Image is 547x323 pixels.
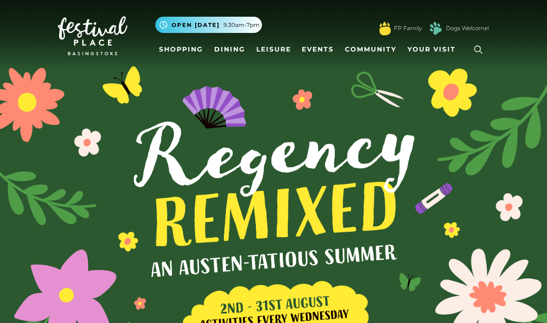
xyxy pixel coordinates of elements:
[407,45,456,54] span: Your Visit
[253,41,295,58] a: Leisure
[172,21,220,29] span: Open [DATE]
[223,21,260,29] span: 9.30am-7pm
[341,41,400,58] a: Community
[446,24,489,32] a: Dogs Welcome!
[210,41,249,58] a: Dining
[298,41,337,58] a: Events
[404,41,464,58] a: Your Visit
[155,17,262,33] button: Open [DATE] 9.30am-7pm
[155,41,207,58] a: Shopping
[58,16,127,55] img: Festival Place Logo
[394,24,422,32] a: FP Family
